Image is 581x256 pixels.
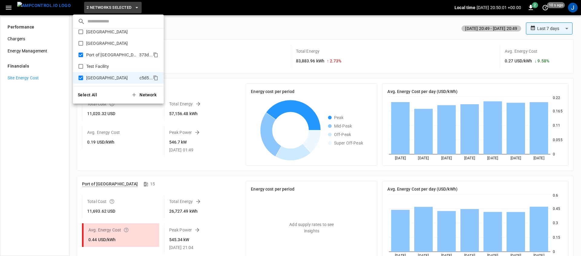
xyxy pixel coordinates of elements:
p: [GEOGRAPHIC_DATA] [86,40,139,46]
p: Test Facility [86,63,137,69]
div: copy [153,74,159,81]
p: [GEOGRAPHIC_DATA] [86,75,137,81]
div: copy [153,51,159,58]
p: [GEOGRAPHIC_DATA] [86,29,137,35]
button: Select All [75,89,100,101]
p: Port of [GEOGRAPHIC_DATA] [86,52,137,58]
button: Network [127,89,161,101]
